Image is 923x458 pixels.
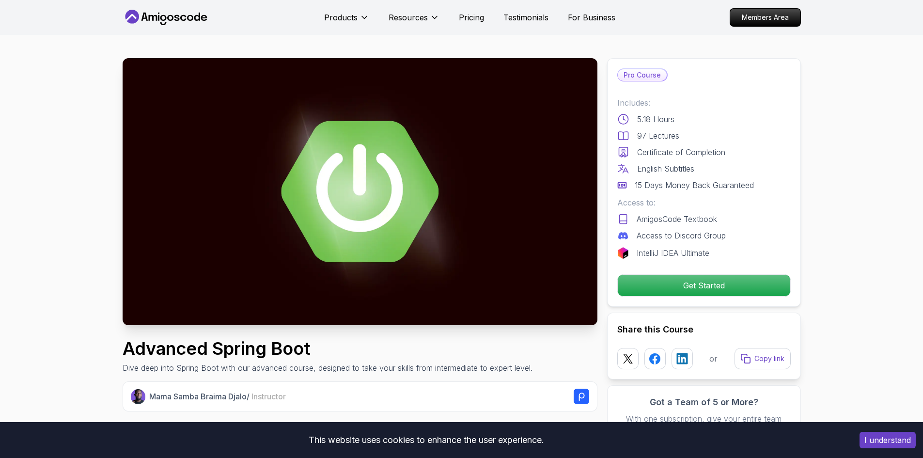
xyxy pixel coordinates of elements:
[131,389,146,404] img: Nelson Djalo
[730,9,800,26] p: Members Area
[637,130,679,142] p: 97 Lectures
[389,12,439,31] button: Resources
[637,213,717,225] p: AmigosCode Textbook
[754,354,784,363] p: Copy link
[730,8,801,27] a: Members Area
[617,395,791,409] h3: Got a Team of 5 or More?
[860,432,916,448] button: Accept cookies
[324,12,358,23] p: Products
[635,179,754,191] p: 15 Days Money Back Guaranteed
[251,392,286,401] span: Instructor
[637,247,709,259] p: IntelliJ IDEA Ultimate
[709,353,718,364] p: or
[617,274,791,297] button: Get Started
[389,12,428,23] p: Resources
[324,12,369,31] button: Products
[459,12,484,23] a: Pricing
[617,197,791,208] p: Access to:
[123,58,597,325] img: advanced-spring-boot_thumbnail
[617,323,791,336] h2: Share this Course
[617,97,791,109] p: Includes:
[637,113,674,125] p: 5.18 Hours
[568,12,615,23] a: For Business
[7,429,845,451] div: This website uses cookies to enhance the user experience.
[637,146,725,158] p: Certificate of Completion
[123,362,532,374] p: Dive deep into Spring Boot with our advanced course, designed to take your skills from intermedia...
[618,69,667,81] p: Pro Course
[503,12,548,23] a: Testimonials
[637,163,694,174] p: English Subtitles
[149,391,286,402] p: Mama Samba Braima Djalo /
[617,413,791,436] p: With one subscription, give your entire team access to all courses and features.
[617,247,629,259] img: jetbrains logo
[637,230,726,241] p: Access to Discord Group
[123,339,532,358] h1: Advanced Spring Boot
[618,275,790,296] p: Get Started
[735,348,791,369] button: Copy link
